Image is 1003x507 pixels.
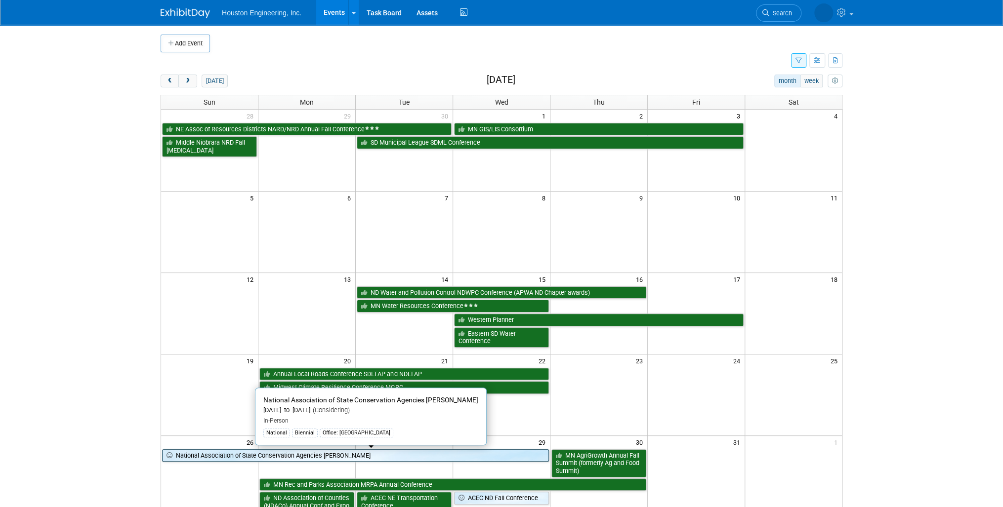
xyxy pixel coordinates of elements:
span: 29 [343,110,355,122]
span: 18 [830,273,842,285]
span: Wed [495,98,508,106]
span: (Considering) [310,406,350,414]
span: 4 [833,110,842,122]
span: 14 [440,273,453,285]
h2: [DATE] [487,75,515,85]
img: Heidi Joarnt [814,3,833,22]
span: 19 [246,354,258,367]
div: [DATE] to [DATE] [263,406,478,415]
button: next [178,75,197,87]
span: 26 [246,436,258,448]
span: 25 [830,354,842,367]
span: 31 [732,436,745,448]
button: month [774,75,800,87]
button: week [800,75,823,87]
span: Tue [399,98,410,106]
span: Mon [300,98,314,106]
img: ExhibitDay [161,8,210,18]
a: Midwest Climate Resilience Conference MCRC [259,381,549,394]
button: myCustomButton [828,75,842,87]
span: National Association of State Conservation Agencies [PERSON_NAME] [263,396,478,404]
span: 11 [830,192,842,204]
span: Search [769,9,792,17]
a: Search [756,4,801,22]
span: 10 [732,192,745,204]
span: 23 [635,354,647,367]
a: MN AgriGrowth Annual Fall Summit (formerly Ag and Food Summit) [551,449,646,477]
span: 1 [833,436,842,448]
button: Add Event [161,35,210,52]
a: Annual Local Roads Conference SDLTAP and NDLTAP [259,368,549,381]
span: 28 [246,110,258,122]
span: 20 [343,354,355,367]
span: 7 [444,192,453,204]
span: 9 [638,192,647,204]
span: 17 [732,273,745,285]
span: 12 [246,273,258,285]
button: [DATE] [202,75,228,87]
a: MN GIS/LIS Consortium [454,123,744,136]
span: 29 [538,436,550,448]
span: 3 [736,110,745,122]
div: Office: [GEOGRAPHIC_DATA] [320,429,393,437]
span: 1 [541,110,550,122]
span: 2 [638,110,647,122]
span: Fri [692,98,700,106]
span: 30 [635,436,647,448]
a: Middle Niobrara NRD Fall [MEDICAL_DATA] [162,136,257,156]
i: Personalize Calendar [832,78,838,84]
button: prev [161,75,179,87]
a: Eastern SD Water Conference [454,327,549,348]
div: Biennial [292,429,318,437]
span: 16 [635,273,647,285]
span: Sun [204,98,215,106]
span: 8 [541,192,550,204]
span: In-Person [263,417,289,424]
span: 13 [343,273,355,285]
a: National Association of State Conservation Agencies [PERSON_NAME] [162,449,549,462]
span: 21 [440,354,453,367]
span: 5 [249,192,258,204]
a: SD Municipal League SDML Conference [357,136,743,149]
span: Sat [788,98,798,106]
a: NE Assoc of Resources Districts NARD/NRD Annual Fall Conference [162,123,452,136]
span: 15 [538,273,550,285]
span: Thu [593,98,605,106]
a: ND Water and Pollution Control NDWPC Conference (APWA ND Chapter awards) [357,286,646,299]
span: 30 [440,110,453,122]
span: Houston Engineering, Inc. [222,9,301,17]
span: 22 [538,354,550,367]
div: National [263,429,290,437]
a: ACEC ND Fall Conference [454,492,549,505]
span: 24 [732,354,745,367]
a: MN Rec and Parks Association MRPA Annual Conference [259,478,646,491]
a: Western Planner [454,313,744,326]
span: 6 [346,192,355,204]
a: MN Water Resources Conference [357,300,549,312]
